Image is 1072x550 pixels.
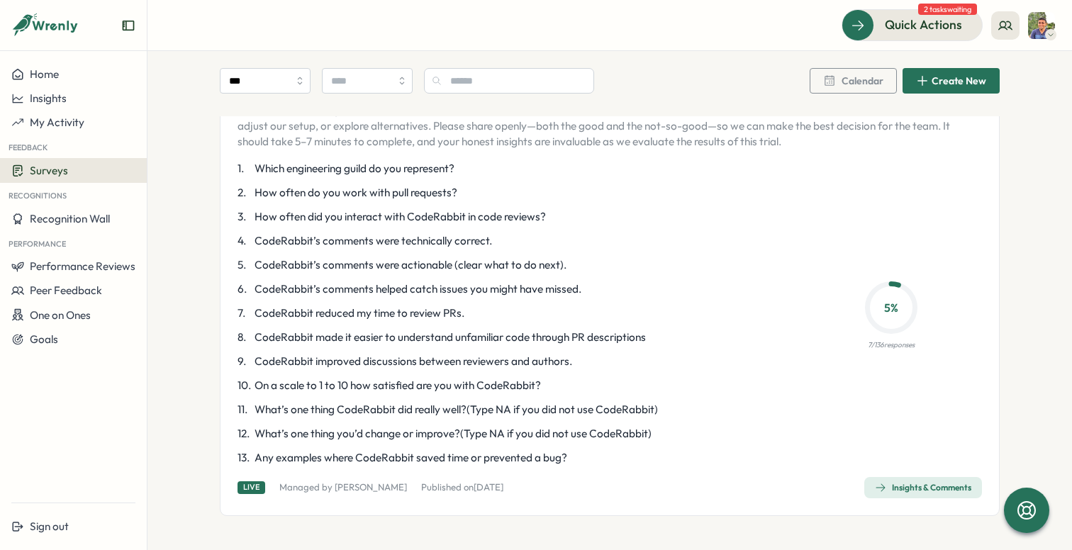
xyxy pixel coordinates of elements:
[238,378,252,393] span: 10 .
[30,116,84,129] span: My Activity
[121,18,135,33] button: Expand sidebar
[810,68,897,94] button: Calendar
[421,481,503,494] p: Published on
[868,339,915,351] p: 7 / 136 responses
[255,354,572,369] span: CodeRabbit improved discussions between reviewers and authors.
[238,402,252,417] span: 11 .
[238,305,252,321] span: 7 .
[255,233,492,249] span: CodeRabbit’s comments were technically correct.
[1028,12,1055,39] img: Varghese
[238,426,252,442] span: 12 .
[238,257,252,273] span: 5 .
[238,87,956,150] p: We’ve just wrapped up our trial of CodeRabbit, and now we want to hear from you. This survey is d...
[30,284,102,297] span: Peer Feedback
[238,281,252,297] span: 6 .
[474,481,503,493] span: [DATE]
[238,233,252,249] span: 4 .
[255,281,581,297] span: CodeRabbit’s comments helped catch issues you might have missed.
[255,305,464,321] span: CodeRabbit reduced my time to review PRs.
[869,299,913,317] p: 5 %
[238,481,265,493] div: Live
[932,76,986,86] span: Create New
[255,402,658,417] span: What’s one thing CodeRabbit did really well?(Type NA if you did not use CodeRabbit)
[255,330,646,345] span: CodeRabbit made it easier to understand unfamiliar code through PR descriptions
[255,209,546,225] span: How often did you interact with CodeRabbit in code reviews?
[238,354,252,369] span: 9 .
[335,481,407,493] a: [PERSON_NAME]
[875,482,971,493] div: Insights & Comments
[885,16,962,34] span: Quick Actions
[255,450,567,466] span: Any examples where CodeRabbit saved time or prevented a bug?
[30,67,59,81] span: Home
[30,91,67,105] span: Insights
[30,332,58,346] span: Goals
[255,185,457,201] span: How often do you work with pull requests?
[255,426,652,442] span: What’s one thing you’d change or improve?(Type NA if you did not use CodeRabbit)
[30,164,68,177] span: Surveys
[255,161,454,176] span: Which engineering guild do you represent?
[255,378,541,393] span: On a scale to 1 to 10 how satisfied are you with CodeRabbit?
[255,257,566,273] span: CodeRabbit’s comments were actionable (clear what to do next).
[30,212,110,225] span: Recognition Wall
[238,330,252,345] span: 8 .
[842,9,983,40] button: Quick Actions
[279,481,407,494] p: Managed by
[238,185,252,201] span: 2 .
[864,477,982,498] button: Insights & Comments
[238,209,252,225] span: 3 .
[30,308,91,322] span: One on Ones
[842,76,883,86] span: Calendar
[30,520,69,533] span: Sign out
[30,259,135,273] span: Performance Reviews
[238,450,252,466] span: 13 .
[918,4,977,15] span: 2 tasks waiting
[238,161,252,176] span: 1 .
[903,68,1000,94] button: Create New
